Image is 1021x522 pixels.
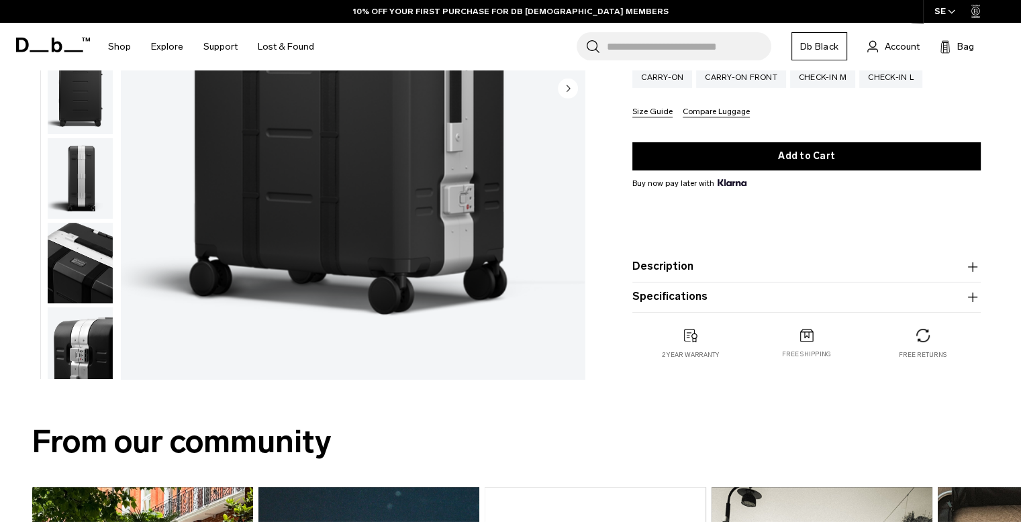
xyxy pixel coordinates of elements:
a: 10% OFF YOUR FIRST PURCHASE FOR DB [DEMOGRAPHIC_DATA] MEMBERS [353,5,669,17]
a: Check-in M [790,66,856,88]
a: Db Black [791,32,847,60]
button: Ramverk Pro Check-in Luggage Large Silver [47,53,113,135]
h2: From our community [32,418,989,466]
img: Ramverk Pro Check-in Luggage Large Silver [48,138,113,219]
span: Buy now pay later with [632,176,746,189]
button: Add to Cart [632,142,981,170]
span: Account [885,40,920,54]
a: Support [203,23,238,70]
img: Ramverk Pro Check-in Luggage Large Silver [48,307,113,388]
img: {"height" => 20, "alt" => "Klarna"} [718,178,746,185]
p: Free shipping [782,350,831,359]
button: Size Guide [632,107,673,117]
button: Bag [940,38,974,54]
a: Carry-on [632,66,692,88]
button: Ramverk Pro Check-in Luggage Large Silver [47,307,113,388]
a: Account [867,38,920,54]
a: Lost & Found [258,23,314,70]
a: Check-in L [859,66,922,88]
nav: Main Navigation [98,23,324,70]
button: Ramverk Pro Check-in Luggage Large Silver [47,138,113,219]
img: Ramverk Pro Check-in Luggage Large Silver [48,54,113,134]
a: Carry-on Front [696,66,786,88]
button: Description [632,258,981,274]
p: Free returns [899,350,946,359]
a: Explore [151,23,183,70]
button: Compare Luggage [683,107,750,117]
img: Ramverk Pro Check-in Luggage Large Silver [48,223,113,303]
span: Bag [957,40,974,54]
button: Next slide [558,78,578,101]
p: 2 year warranty [662,350,720,359]
button: Specifications [632,289,981,305]
button: Ramverk Pro Check-in Luggage Large Silver [47,222,113,304]
a: Shop [108,23,131,70]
